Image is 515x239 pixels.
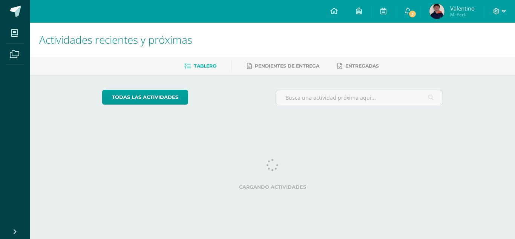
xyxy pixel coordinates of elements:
a: Pendientes de entrega [247,60,319,72]
span: Valentino [450,5,475,12]
a: Entregadas [337,60,379,72]
img: 7383fbd875ed3a81cc002658620bcc65.png [429,4,444,19]
label: Cargando actividades [102,184,443,190]
span: Mi Perfil [450,11,475,18]
span: Tablero [194,63,216,69]
a: Tablero [184,60,216,72]
a: todas las Actividades [102,90,188,105]
input: Busca una actividad próxima aquí... [276,90,443,105]
span: Entregadas [345,63,379,69]
span: Actividades recientes y próximas [39,32,192,47]
span: Pendientes de entrega [255,63,319,69]
span: 3 [408,10,416,18]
